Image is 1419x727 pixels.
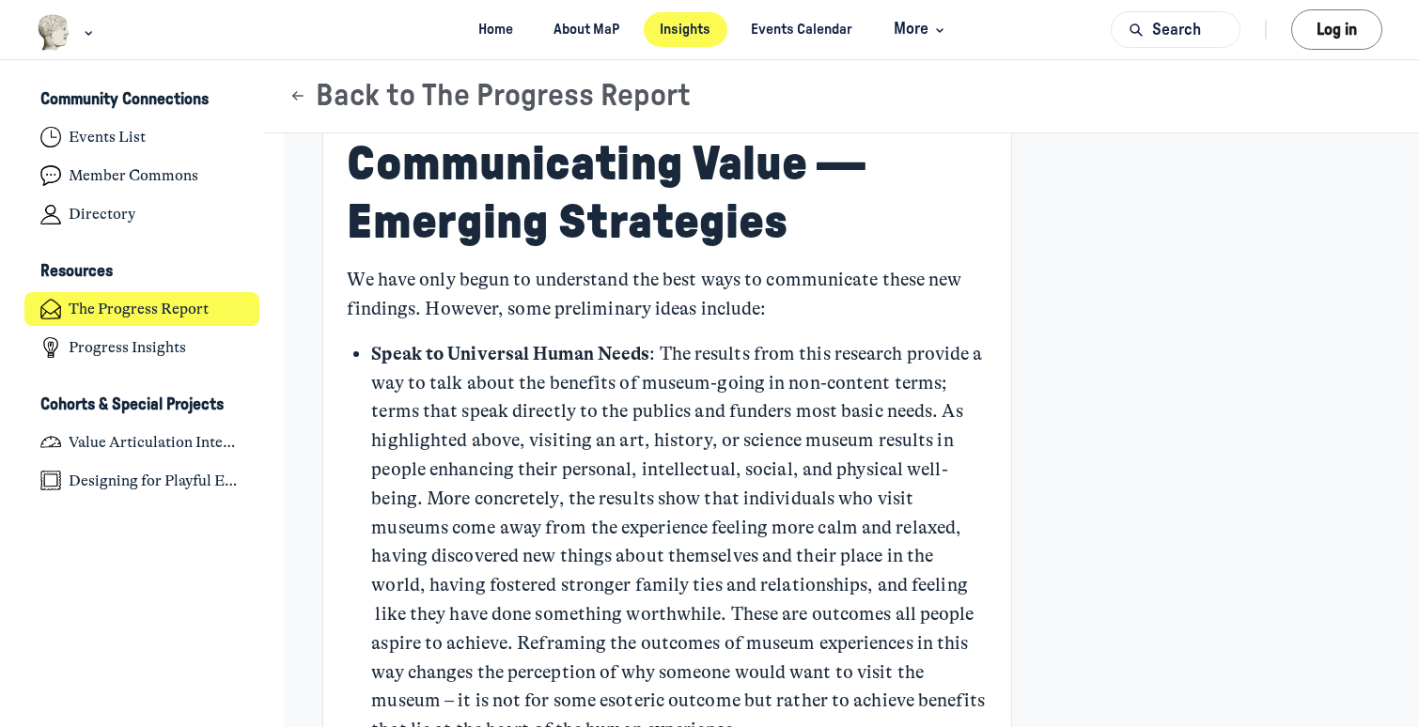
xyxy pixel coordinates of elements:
a: Events Calendar [735,12,869,47]
button: More [877,12,957,47]
header: Page Header [264,60,1419,133]
h4: Events List [69,128,146,147]
h4: Progress Insights [69,338,186,357]
a: About MaP [538,12,636,47]
h3: Cohorts & Special Projects [40,395,224,415]
a: Home [462,12,530,47]
p: We have only begun to understand the best ways to communicate these new findings. However, some p... [347,266,987,324]
button: Community ConnectionsCollapse space [24,85,260,116]
h4: Value Articulation Intensive (Cultural Leadership Lab) [69,433,243,452]
button: Search [1111,11,1240,48]
button: Cohorts & Special ProjectsCollapse space [24,389,260,421]
a: Value Articulation Intensive (Cultural Leadership Lab) [24,425,260,459]
a: Events List [24,120,260,155]
button: Back to The Progress Report [288,78,691,115]
h2: Communicating Value — Emerging Strategies [347,135,987,252]
a: Insights [644,12,727,47]
h3: Resources [40,262,113,282]
h4: Directory [69,205,135,224]
h4: The Progress Report [69,300,209,318]
span: More [894,17,949,42]
h4: Member Commons [69,166,198,185]
a: Directory [24,197,260,232]
h4: Designing for Playful Engagement [69,472,243,490]
button: ResourcesCollapse space [24,256,260,288]
a: Member Commons [24,159,260,193]
button: Log in [1291,9,1382,50]
a: The Progress Report [24,292,260,327]
button: Museums as Progress logo [37,12,98,53]
a: Progress Insights [24,331,260,365]
img: Museums as Progress logo [37,14,71,51]
a: Designing for Playful Engagement [24,463,260,498]
h3: Community Connections [40,90,209,110]
strong: Speak to Universal Human Needs [371,343,649,364]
